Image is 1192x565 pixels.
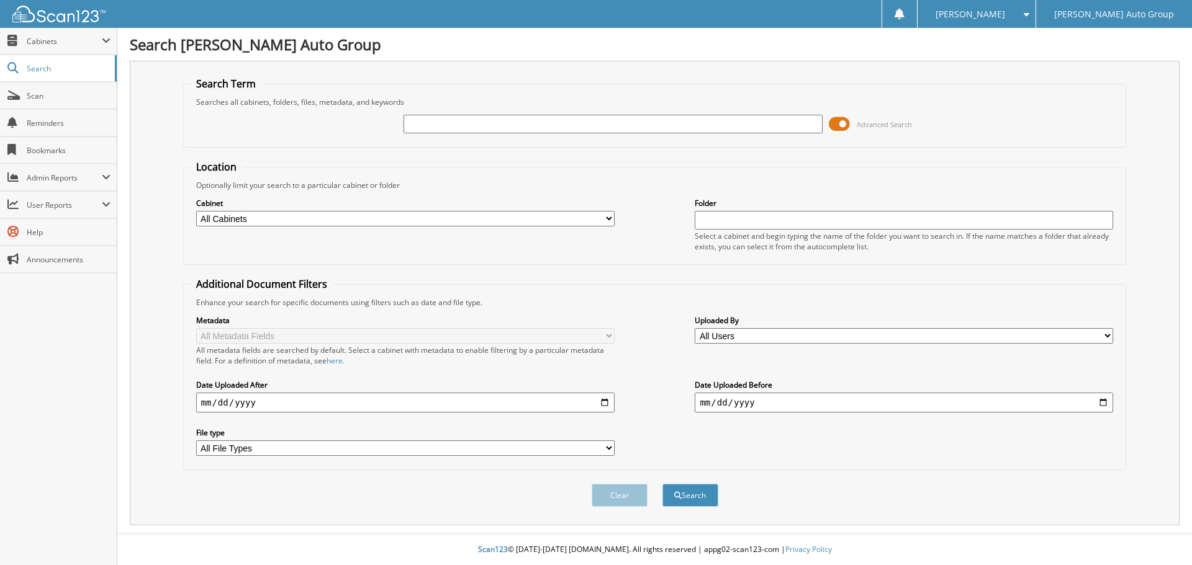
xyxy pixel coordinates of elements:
span: Cabinets [27,36,102,47]
span: [PERSON_NAME] [936,11,1005,18]
span: Search [27,63,109,74]
legend: Search Term [190,77,262,91]
span: User Reports [27,200,102,210]
input: start [196,393,615,412]
img: scan123-logo-white.svg [12,6,106,22]
span: Advanced Search [857,120,912,129]
span: Scan [27,91,111,101]
div: All metadata fields are searched by default. Select a cabinet with metadata to enable filtering b... [196,345,615,366]
span: [PERSON_NAME] Auto Group [1054,11,1174,18]
label: Uploaded By [695,315,1113,326]
span: Announcements [27,254,111,265]
button: Search [662,484,718,507]
label: Folder [695,198,1113,208]
button: Clear [592,484,648,507]
div: Optionally limit your search to a particular cabinet or folder [190,180,1120,190]
iframe: Chat Widget [1130,505,1192,565]
label: File type [196,427,615,438]
label: Metadata [196,315,615,326]
span: Reminders [27,118,111,128]
span: Bookmarks [27,145,111,156]
div: Enhance your search for specific documents using filters such as date and file type. [190,297,1120,308]
div: Select a cabinet and begin typing the name of the folder you want to search in. If the name match... [695,231,1113,252]
h1: Search [PERSON_NAME] Auto Group [130,34,1180,55]
label: Date Uploaded After [196,380,615,390]
legend: Additional Document Filters [190,277,333,291]
label: Date Uploaded Before [695,380,1113,390]
a: Privacy Policy [785,544,832,554]
span: Admin Reports [27,172,102,183]
legend: Location [190,160,243,174]
a: here [327,355,343,366]
div: © [DATE]-[DATE] [DOMAIN_NAME]. All rights reserved | appg02-scan123-com | [117,535,1192,565]
label: Cabinet [196,198,615,208]
span: Scan123 [478,544,508,554]
div: Searches all cabinets, folders, files, metadata, and keywords [190,97,1120,107]
span: Help [27,227,111,238]
input: end [695,393,1113,412]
